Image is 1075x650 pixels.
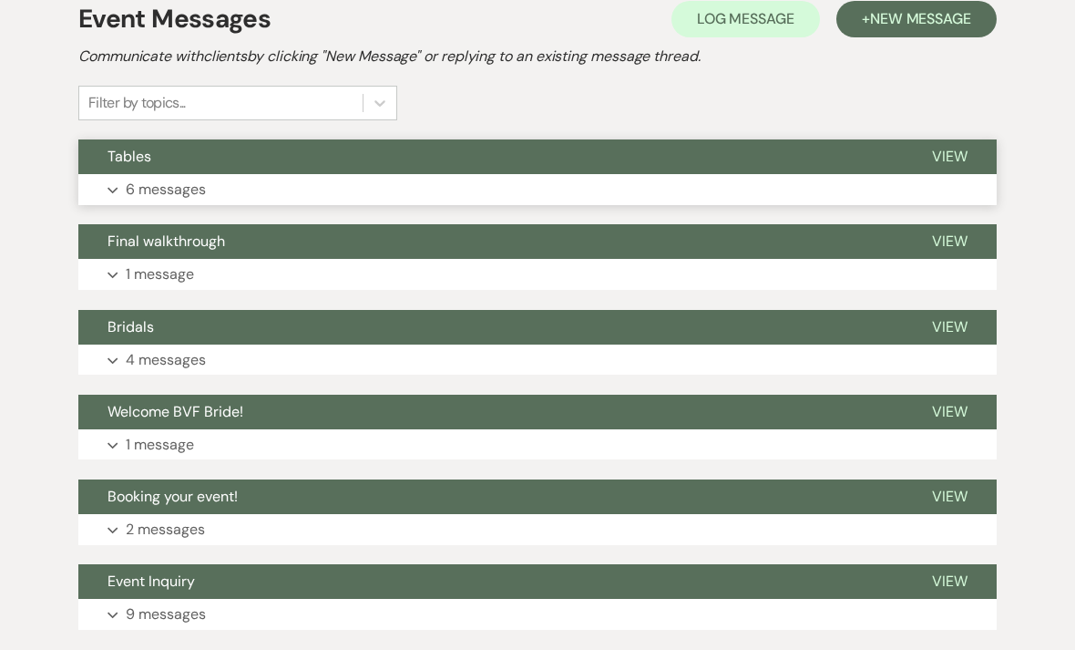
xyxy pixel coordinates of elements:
[78,429,997,460] button: 1 message
[126,433,194,457] p: 1 message
[126,518,205,542] p: 2 messages
[88,92,186,114] div: Filter by topics...
[126,348,206,372] p: 4 messages
[903,564,997,599] button: View
[78,224,903,259] button: Final walkthrough
[78,139,903,174] button: Tables
[78,480,903,514] button: Booking your event!
[78,310,903,345] button: Bridals
[903,224,997,259] button: View
[870,9,971,28] span: New Message
[126,263,194,286] p: 1 message
[932,147,967,166] span: View
[126,603,206,626] p: 9 messages
[903,480,997,514] button: View
[107,317,154,336] span: Bridals
[107,572,195,591] span: Event Inquiry
[78,174,997,205] button: 6 messages
[932,487,967,506] span: View
[697,9,794,28] span: Log Message
[836,1,997,37] button: +New Message
[78,599,997,630] button: 9 messages
[932,572,967,591] span: View
[903,395,997,429] button: View
[107,402,243,421] span: Welcome BVF Bride!
[78,46,997,67] h2: Communicate with clients by clicking "New Message" or replying to an existing message thread.
[932,232,967,251] span: View
[107,487,238,506] span: Booking your event!
[903,310,997,345] button: View
[932,402,967,421] span: View
[126,178,206,201] p: 6 messages
[107,232,225,251] span: Final walkthrough
[78,514,997,545] button: 2 messages
[78,259,997,290] button: 1 message
[78,564,903,599] button: Event Inquiry
[78,395,903,429] button: Welcome BVF Bride!
[78,345,997,376] button: 4 messages
[671,1,820,37] button: Log Message
[903,139,997,174] button: View
[107,147,151,166] span: Tables
[932,317,967,336] span: View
